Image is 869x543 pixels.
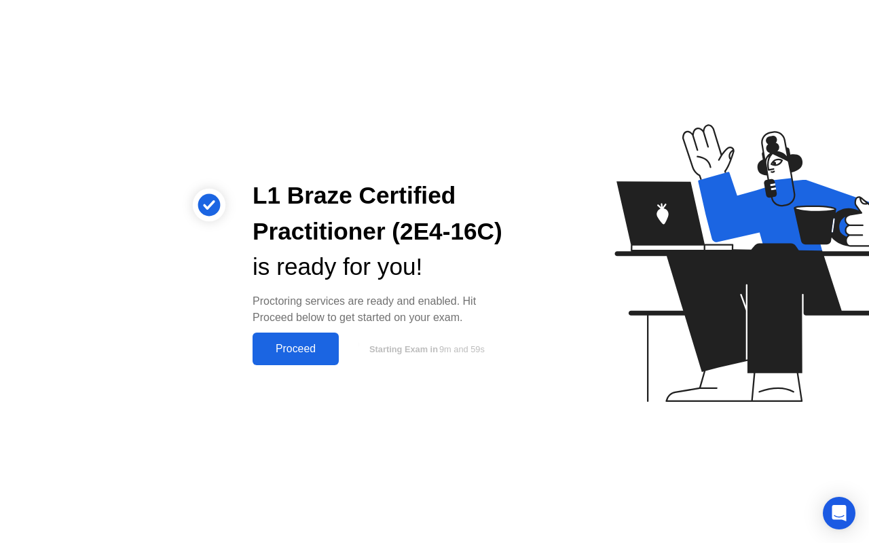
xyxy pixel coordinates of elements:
div: Proctoring services are ready and enabled. Hit Proceed below to get started on your exam. [253,293,505,326]
div: Proceed [257,343,335,355]
div: Open Intercom Messenger [823,497,855,529]
button: Starting Exam in9m and 59s [346,336,505,362]
div: L1 Braze Certified Practitioner (2E4-16C) [253,178,505,250]
button: Proceed [253,333,339,365]
span: 9m and 59s [439,344,485,354]
div: is ready for you! [253,249,505,285]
